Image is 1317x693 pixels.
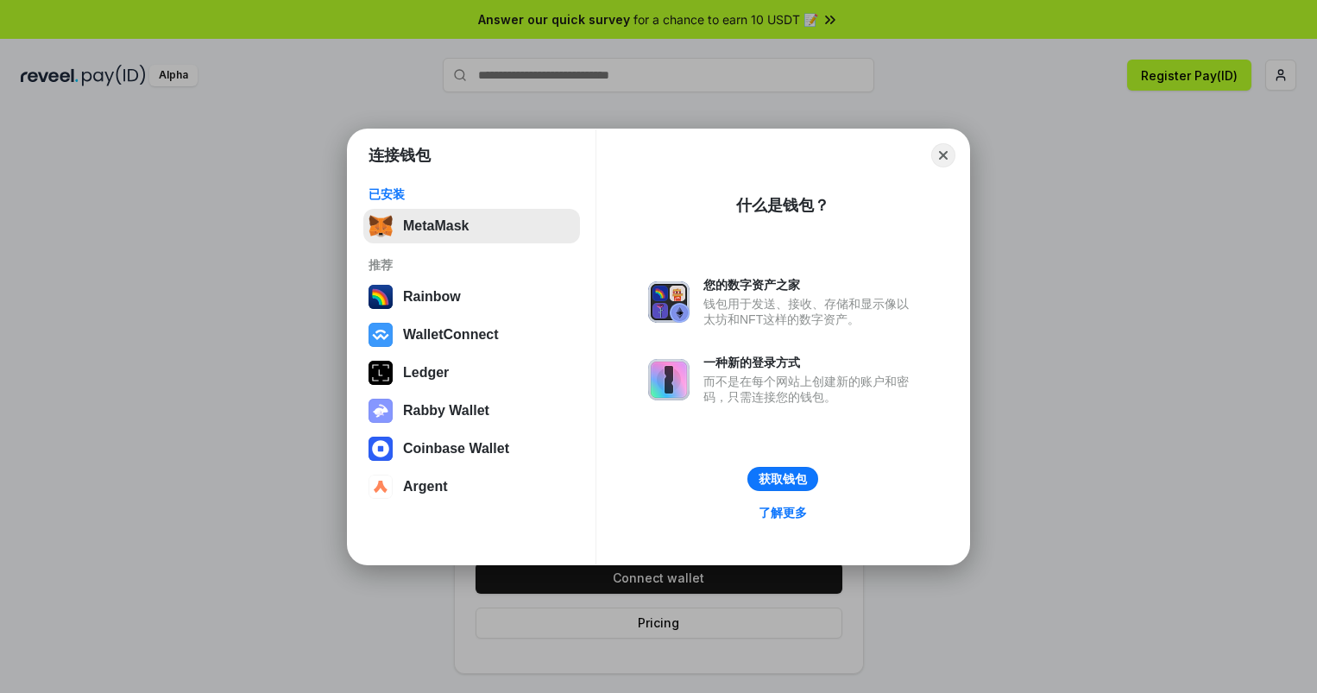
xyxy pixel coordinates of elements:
button: 获取钱包 [747,467,818,491]
button: Rabby Wallet [363,394,580,428]
button: MetaMask [363,209,580,243]
button: Ledger [363,356,580,390]
button: WalletConnect [363,318,580,352]
img: svg+xml,%3Csvg%20width%3D%22120%22%20height%3D%22120%22%20viewBox%3D%220%200%20120%20120%22%20fil... [369,285,393,309]
div: 而不是在每个网站上创建新的账户和密码，只需连接您的钱包。 [703,374,917,405]
div: 获取钱包 [759,471,807,487]
img: svg+xml,%3Csvg%20fill%3D%22none%22%20height%3D%2233%22%20viewBox%3D%220%200%2035%2033%22%20width%... [369,214,393,238]
div: Argent [403,479,448,495]
a: 了解更多 [748,501,817,524]
div: 一种新的登录方式 [703,355,917,370]
div: Rabby Wallet [403,403,489,419]
img: svg+xml,%3Csvg%20width%3D%2228%22%20height%3D%2228%22%20viewBox%3D%220%200%2028%2028%22%20fill%3D... [369,475,393,499]
img: svg+xml,%3Csvg%20xmlns%3D%22http%3A%2F%2Fwww.w3.org%2F2000%2Fsvg%22%20fill%3D%22none%22%20viewBox... [648,359,690,400]
img: svg+xml,%3Csvg%20width%3D%2228%22%20height%3D%2228%22%20viewBox%3D%220%200%2028%2028%22%20fill%3D... [369,437,393,461]
div: 推荐 [369,257,575,273]
div: MetaMask [403,218,469,234]
div: 已安装 [369,186,575,202]
img: svg+xml,%3Csvg%20xmlns%3D%22http%3A%2F%2Fwww.w3.org%2F2000%2Fsvg%22%20width%3D%2228%22%20height%3... [369,361,393,385]
img: svg+xml,%3Csvg%20width%3D%2228%22%20height%3D%2228%22%20viewBox%3D%220%200%2028%2028%22%20fill%3D... [369,323,393,347]
button: Rainbow [363,280,580,314]
h1: 连接钱包 [369,145,431,166]
button: Coinbase Wallet [363,432,580,466]
img: svg+xml,%3Csvg%20xmlns%3D%22http%3A%2F%2Fwww.w3.org%2F2000%2Fsvg%22%20fill%3D%22none%22%20viewBox... [369,399,393,423]
button: Argent [363,469,580,504]
div: Rainbow [403,289,461,305]
button: Close [931,143,955,167]
div: Ledger [403,365,449,381]
div: 了解更多 [759,505,807,520]
div: 什么是钱包？ [736,195,829,216]
div: Coinbase Wallet [403,441,509,457]
div: WalletConnect [403,327,499,343]
div: 钱包用于发送、接收、存储和显示像以太坊和NFT这样的数字资产。 [703,296,917,327]
img: svg+xml,%3Csvg%20xmlns%3D%22http%3A%2F%2Fwww.w3.org%2F2000%2Fsvg%22%20fill%3D%22none%22%20viewBox... [648,281,690,323]
div: 您的数字资产之家 [703,277,917,293]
